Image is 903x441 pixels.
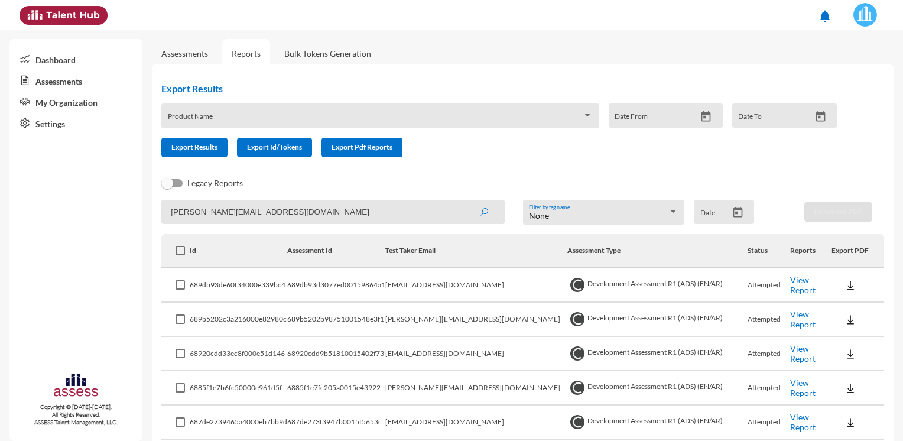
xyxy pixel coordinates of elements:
[237,138,312,157] button: Export Id/Tokens
[190,303,287,337] td: 689b5202c3a216000e82980c
[190,371,287,406] td: 6885f1e7b6fc50000e961d5f
[567,268,748,303] td: Development Assessment R1 (ADS) (EN/AR)
[287,406,385,440] td: 687de273f3947b0015f5653c
[287,234,385,268] th: Assessment Id
[748,406,790,440] td: Attempted
[748,268,790,303] td: Attempted
[831,234,884,268] th: Export PDF
[748,303,790,337] td: Attempted
[321,138,402,157] button: Export Pdf Reports
[171,142,217,151] span: Export Results
[529,210,549,220] span: None
[332,142,392,151] span: Export Pdf Reports
[790,378,816,398] a: View Report
[9,91,142,112] a: My Organization
[190,406,287,440] td: 687de2739465a4000eb7bb9d
[287,268,385,303] td: 689db93d3077ed00159864a1
[275,39,381,68] a: Bulk Tokens Generation
[727,206,748,219] button: Open calendar
[385,371,567,406] td: [PERSON_NAME][EMAIL_ADDRESS][DOMAIN_NAME]
[790,412,816,432] a: View Report
[748,337,790,371] td: Attempted
[385,268,567,303] td: [EMAIL_ADDRESS][DOMAIN_NAME]
[161,48,208,59] a: Assessments
[9,112,142,134] a: Settings
[385,337,567,371] td: [EMAIL_ADDRESS][DOMAIN_NAME]
[161,138,228,157] button: Export Results
[53,372,99,401] img: assesscompany-logo.png
[9,403,142,426] p: Copyright © [DATE]-[DATE]. All Rights Reserved. ASSESS Talent Management, LLC.
[190,268,287,303] td: 689db93de60f34000e339bc4
[567,303,748,337] td: Development Assessment R1 (ADS) (EN/AR)
[190,234,287,268] th: Id
[814,207,862,216] span: Download PDF
[567,337,748,371] td: Development Assessment R1 (ADS) (EN/AR)
[385,234,567,268] th: Test Taker Email
[748,371,790,406] td: Attempted
[818,9,832,23] mat-icon: notifications
[287,337,385,371] td: 68920cdd9b51810015402f73
[385,406,567,440] td: [EMAIL_ADDRESS][DOMAIN_NAME]
[790,275,816,295] a: View Report
[287,371,385,406] td: 6885f1e7fc205a0015e43922
[696,111,716,123] button: Open calendar
[287,303,385,337] td: 689b5202b98751001548e3f1
[567,371,748,406] td: Development Assessment R1 (ADS) (EN/AR)
[810,111,831,123] button: Open calendar
[161,200,505,224] input: Search by name, token, assessment type, etc.
[9,70,142,91] a: Assessments
[790,343,816,364] a: View Report
[222,39,270,68] a: Reports
[748,234,790,268] th: Status
[9,48,142,70] a: Dashboard
[790,234,831,268] th: Reports
[247,142,302,151] span: Export Id/Tokens
[804,202,872,222] button: Download PDF
[161,83,846,94] h2: Export Results
[790,309,816,329] a: View Report
[567,234,748,268] th: Assessment Type
[187,176,243,190] span: Legacy Reports
[190,337,287,371] td: 68920cdd33ec8f000e51d146
[385,303,567,337] td: [PERSON_NAME][EMAIL_ADDRESS][DOMAIN_NAME]
[567,406,748,440] td: Development Assessment R1 (ADS) (EN/AR)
